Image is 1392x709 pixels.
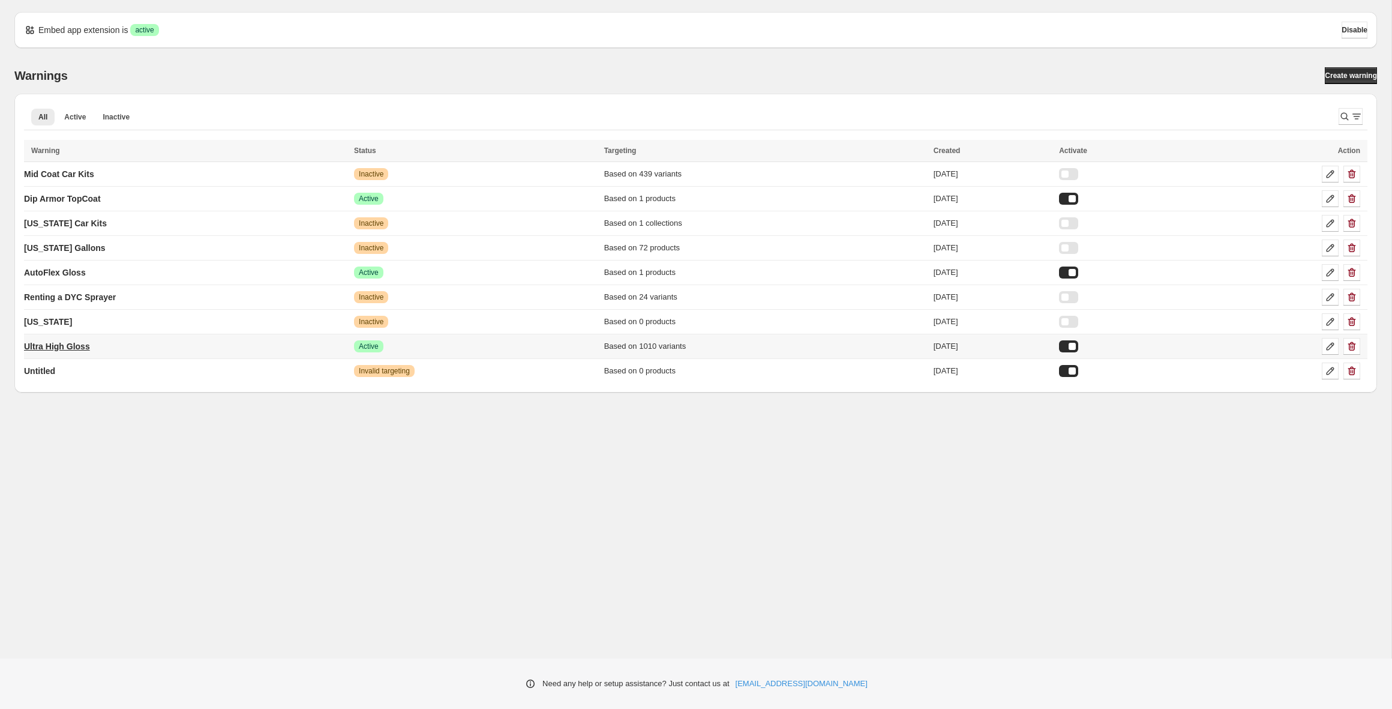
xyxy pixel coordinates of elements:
[354,146,376,155] span: Status
[14,68,68,83] h2: Warnings
[934,242,1052,254] div: [DATE]
[24,267,86,279] p: AutoFlex Gloss
[24,238,106,258] a: [US_STATE] Gallons
[24,214,107,233] a: [US_STATE] Car Kits
[24,193,101,205] p: Dip Armor TopCoat
[24,361,55,381] a: Untitled
[24,263,86,282] a: AutoFlex Gloss
[604,340,926,352] div: Based on 1010 variants
[1338,146,1360,155] span: Action
[359,194,379,204] span: Active
[31,146,60,155] span: Warning
[604,242,926,254] div: Based on 72 products
[24,189,101,208] a: Dip Armor TopCoat
[934,193,1052,205] div: [DATE]
[359,268,379,277] span: Active
[604,267,926,279] div: Based on 1 products
[736,678,868,690] a: [EMAIL_ADDRESS][DOMAIN_NAME]
[24,288,116,307] a: Renting a DYC Sprayer
[1342,25,1367,35] span: Disable
[604,193,926,205] div: Based on 1 products
[24,164,94,184] a: Mid Coat Car Kits
[934,146,961,155] span: Created
[24,316,72,328] p: [US_STATE]
[934,267,1052,279] div: [DATE]
[934,217,1052,229] div: [DATE]
[1342,22,1367,38] button: Disable
[1339,108,1363,125] button: Search and filter results
[359,169,383,179] span: Inactive
[934,340,1052,352] div: [DATE]
[604,291,926,303] div: Based on 24 variants
[359,243,383,253] span: Inactive
[1325,71,1377,80] span: Create warning
[24,337,90,356] a: Ultra High Gloss
[604,316,926,328] div: Based on 0 products
[604,217,926,229] div: Based on 1 collections
[24,365,55,377] p: Untitled
[934,291,1052,303] div: [DATE]
[359,219,383,228] span: Inactive
[24,168,94,180] p: Mid Coat Car Kits
[1325,67,1377,84] a: Create warning
[38,112,47,122] span: All
[24,340,90,352] p: Ultra High Gloss
[359,317,383,327] span: Inactive
[934,365,1052,377] div: [DATE]
[604,146,637,155] span: Targeting
[24,242,106,254] p: [US_STATE] Gallons
[604,168,926,180] div: Based on 439 variants
[934,316,1052,328] div: [DATE]
[24,217,107,229] p: [US_STATE] Car Kits
[64,112,86,122] span: Active
[24,291,116,303] p: Renting a DYC Sprayer
[359,342,379,351] span: Active
[934,168,1052,180] div: [DATE]
[359,366,410,376] span: Invalid targeting
[103,112,130,122] span: Inactive
[24,312,72,331] a: [US_STATE]
[604,365,926,377] div: Based on 0 products
[38,24,128,36] p: Embed app extension is
[135,25,154,35] span: active
[1059,146,1087,155] span: Activate
[359,292,383,302] span: Inactive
